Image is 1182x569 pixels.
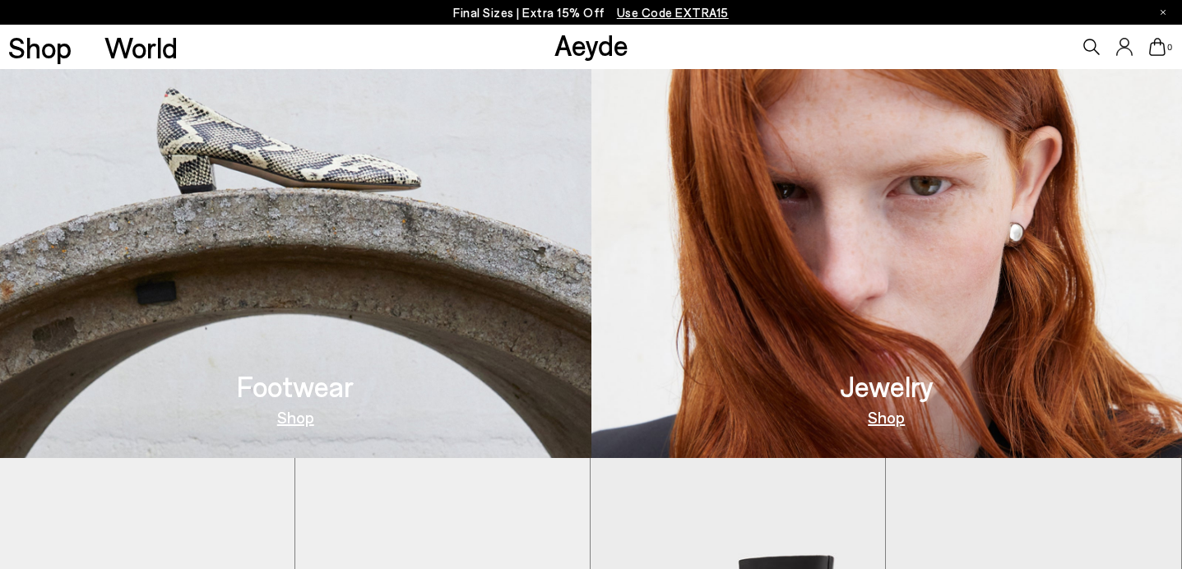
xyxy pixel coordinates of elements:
[868,409,905,425] a: Shop
[277,409,314,425] a: Shop
[840,372,934,400] h3: Jewelry
[554,27,628,62] a: Aeyde
[237,372,354,400] h3: Footwear
[1149,38,1166,56] a: 0
[617,5,729,20] span: Navigate to /collections/ss25-final-sizes
[8,33,72,62] a: Shop
[1166,43,1174,52] span: 0
[453,2,729,23] p: Final Sizes | Extra 15% Off
[104,33,178,62] a: World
